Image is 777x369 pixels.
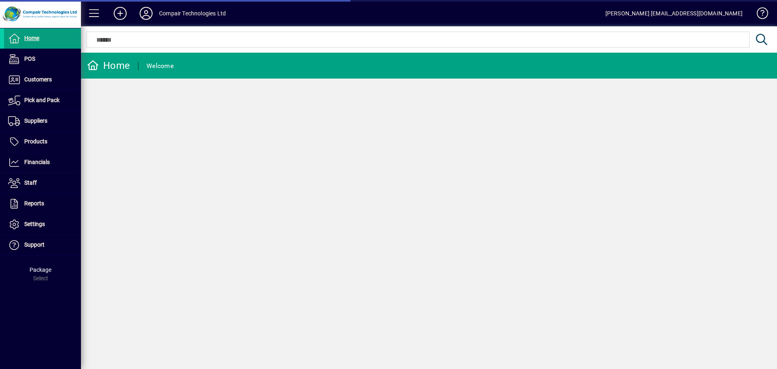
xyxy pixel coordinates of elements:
[87,59,130,72] div: Home
[24,138,47,145] span: Products
[4,152,81,173] a: Financials
[4,235,81,255] a: Support
[24,221,45,227] span: Settings
[24,55,35,62] span: POS
[4,194,81,214] a: Reports
[159,7,226,20] div: Compair Technologies Ltd
[133,6,159,21] button: Profile
[751,2,767,28] a: Knowledge Base
[4,49,81,69] a: POS
[4,70,81,90] a: Customers
[30,267,51,273] span: Package
[107,6,133,21] button: Add
[24,179,37,186] span: Staff
[4,214,81,235] a: Settings
[24,117,47,124] span: Suppliers
[4,90,81,111] a: Pick and Pack
[146,60,174,73] div: Welcome
[24,241,45,248] span: Support
[24,159,50,165] span: Financials
[24,97,59,103] span: Pick and Pack
[24,76,52,83] span: Customers
[24,200,44,207] span: Reports
[4,132,81,152] a: Products
[4,111,81,131] a: Suppliers
[24,35,39,41] span: Home
[4,173,81,193] a: Staff
[605,7,743,20] div: [PERSON_NAME] [EMAIL_ADDRESS][DOMAIN_NAME]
